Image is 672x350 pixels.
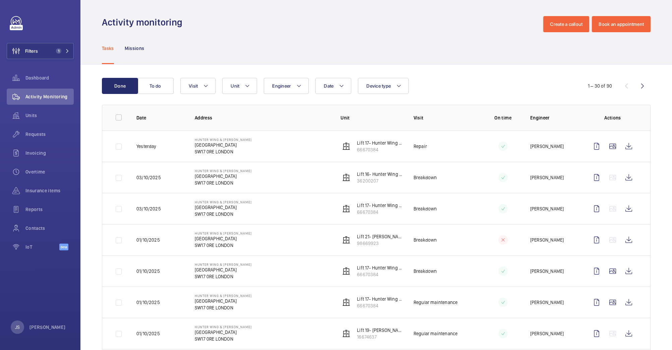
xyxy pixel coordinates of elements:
[414,143,427,150] p: Repair
[357,202,403,209] p: Lift 17- Hunter Wing (7FL)
[315,78,351,94] button: Date
[125,45,144,52] p: Missions
[136,174,161,181] p: 03/10/2025
[25,244,59,250] span: IoT
[136,237,160,243] p: 01/10/2025
[324,83,333,89] span: Date
[264,78,309,94] button: Engineer
[543,16,589,32] button: Create a callout
[25,187,74,194] span: Insurance items
[195,180,252,186] p: SW17 0RE LONDON
[136,114,184,121] p: Date
[59,244,68,250] span: Beta
[357,178,403,184] p: 36200207
[414,299,457,306] p: Regular maintenance
[15,324,20,331] p: JS
[136,299,160,306] p: 01/10/2025
[56,48,61,54] span: 1
[195,148,252,155] p: SW17 0RE LONDON
[414,237,437,243] p: Breakdown
[231,83,239,89] span: Unit
[357,146,403,153] p: 66670384
[195,235,252,242] p: [GEOGRAPHIC_DATA]
[136,268,160,274] p: 01/10/2025
[342,298,350,306] img: elevator.svg
[530,237,564,243] p: [PERSON_NAME]
[414,330,457,337] p: Regular maintenance
[195,231,252,235] p: Hunter Wing & [PERSON_NAME]
[25,48,38,54] span: Filters
[342,205,350,213] img: elevator.svg
[195,204,252,211] p: [GEOGRAPHIC_DATA]
[195,114,330,121] p: Address
[136,330,160,337] p: 01/10/2025
[357,296,403,302] p: Lift 17- Hunter Wing (7FL)
[195,138,252,142] p: Hunter Wing & [PERSON_NAME]
[195,142,252,148] p: [GEOGRAPHIC_DATA]
[342,236,350,244] img: elevator.svg
[189,83,198,89] span: Visit
[357,171,403,178] p: Lift 16- Hunter Wing (7FL)
[195,336,252,342] p: SW17 0RE LONDON
[357,327,403,334] p: Lift 19- [PERSON_NAME] (4FL)
[25,225,74,232] span: Contacts
[357,271,403,278] p: 66670384
[25,74,74,81] span: Dashboard
[25,93,74,100] span: Activity Monitoring
[592,16,651,32] button: Book an appointment
[486,114,520,121] p: On time
[357,302,403,309] p: 66670384
[7,43,74,59] button: Filters1
[195,169,252,173] p: Hunter Wing & [PERSON_NAME]
[195,273,252,280] p: SW17 0RE LONDON
[357,240,403,247] p: 98669923
[414,268,437,274] p: Breakdown
[195,242,252,249] p: SW17 0RE LONDON
[530,268,564,274] p: [PERSON_NAME]
[342,142,350,150] img: elevator.svg
[137,78,174,94] button: To do
[357,264,403,271] p: Lift 17- Hunter Wing (7FL)
[358,78,409,94] button: Device type
[195,325,252,329] p: Hunter Wing & [PERSON_NAME]
[195,211,252,217] p: SW17 0RE LONDON
[222,78,257,94] button: Unit
[589,114,637,121] p: Actions
[414,205,437,212] p: Breakdown
[341,114,403,121] p: Unit
[25,206,74,213] span: Reports
[357,140,403,146] p: Lift 17- Hunter Wing (7FL)
[195,329,252,336] p: [GEOGRAPHIC_DATA]
[530,174,564,181] p: [PERSON_NAME]
[25,150,74,156] span: Invoicing
[195,266,252,273] p: [GEOGRAPHIC_DATA]
[102,78,138,94] button: Done
[342,267,350,275] img: elevator.svg
[272,83,291,89] span: Engineer
[530,299,564,306] p: [PERSON_NAME]
[357,334,403,340] p: 16674637
[136,143,157,150] p: Yesterday
[588,83,612,89] div: 1 – 30 of 90
[530,143,564,150] p: [PERSON_NAME]
[102,45,114,52] p: Tasks
[29,324,66,331] p: [PERSON_NAME]
[530,114,578,121] p: Engineer
[195,294,252,298] p: Hunter Wing & [PERSON_NAME]
[195,298,252,304] p: [GEOGRAPHIC_DATA]
[195,200,252,204] p: Hunter Wing & [PERSON_NAME]
[342,173,350,182] img: elevator.svg
[530,205,564,212] p: [PERSON_NAME]
[195,262,252,266] p: Hunter Wing & [PERSON_NAME]
[357,233,403,240] p: Lift 21- [PERSON_NAME] (4FL)
[195,173,252,180] p: [GEOGRAPHIC_DATA]
[414,174,437,181] p: Breakdown
[530,330,564,337] p: [PERSON_NAME]
[25,112,74,119] span: Units
[25,131,74,138] span: Requests
[414,114,476,121] p: Visit
[102,16,186,29] h1: Activity monitoring
[195,304,252,311] p: SW17 0RE LONDON
[25,168,74,175] span: Overtime
[136,205,161,212] p: 03/10/2025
